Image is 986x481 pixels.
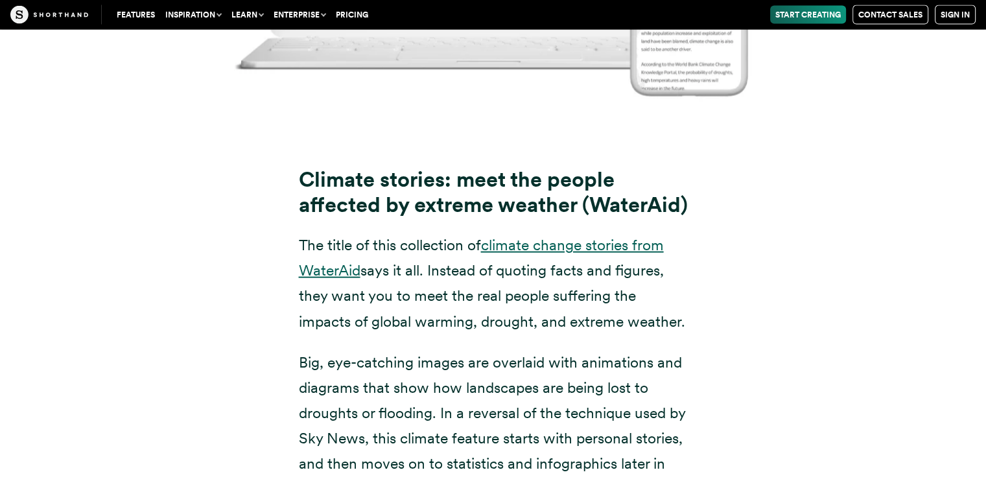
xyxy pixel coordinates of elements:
[299,233,688,334] p: The title of this collection of says it all. Instead of quoting facts and figures, they want you ...
[112,6,160,24] a: Features
[268,6,331,24] button: Enterprise
[770,6,846,24] a: Start Creating
[331,6,373,24] a: Pricing
[226,6,268,24] button: Learn
[160,6,226,24] button: Inspiration
[10,6,88,24] img: The Craft
[299,236,664,279] a: climate change stories from WaterAid
[299,167,688,217] strong: Climate stories: meet the people affected by extreme weather (WaterAid)
[935,5,976,25] a: Sign in
[852,5,928,25] a: Contact Sales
